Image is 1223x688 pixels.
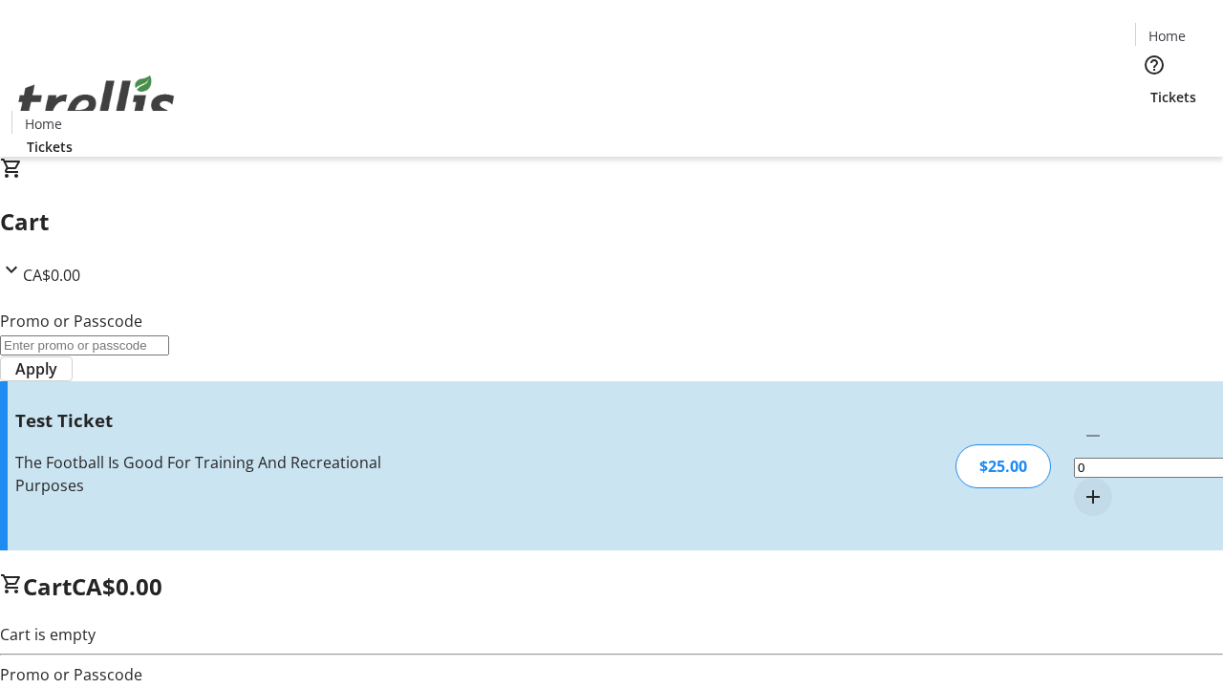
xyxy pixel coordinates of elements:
[25,114,62,134] span: Home
[11,137,88,157] a: Tickets
[27,137,73,157] span: Tickets
[1150,87,1196,107] span: Tickets
[1135,107,1173,145] button: Cart
[1135,87,1212,107] a: Tickets
[1136,26,1197,46] a: Home
[15,451,433,497] div: The Football Is Good For Training And Recreational Purposes
[15,357,57,380] span: Apply
[23,265,80,286] span: CA$0.00
[1135,46,1173,84] button: Help
[12,114,74,134] a: Home
[1148,26,1186,46] span: Home
[955,444,1051,488] div: $25.00
[1074,478,1112,516] button: Increment by one
[15,407,433,434] h3: Test Ticket
[11,54,182,150] img: Orient E2E Organization WkPF0xhkgB's Logo
[72,570,162,602] span: CA$0.00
